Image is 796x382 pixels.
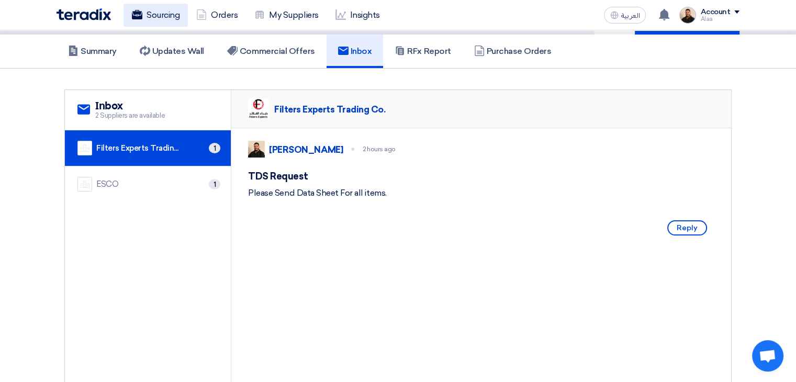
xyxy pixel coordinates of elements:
a: Updates Wall [128,35,216,68]
span: Reply [667,220,707,235]
h5: Updates Wall [140,46,204,57]
img: MAA_1717931611039.JPG [248,141,265,158]
span: 1 [209,179,220,189]
a: RFx Report [383,35,462,68]
div: 2 hours ago [363,144,396,154]
span: 2 Suppliers are available [95,110,165,121]
div: Filters Experts Trading Co. [274,104,385,115]
div: Account [700,8,730,17]
div: Filters Experts Trading Co. [96,142,180,154]
div: Please Send Data Sheet For all items. [248,187,714,199]
h5: Inbox [338,46,372,57]
button: العربية [604,7,646,24]
img: Teradix logo [57,8,111,20]
div: [PERSON_NAME] [269,144,343,155]
img: company-name [77,141,92,155]
h5: Purchase Orders [474,46,552,57]
div: Open chat [752,340,783,372]
a: Inbox [327,35,384,68]
div: ESCO [96,178,118,190]
h5: RFx Report [395,46,451,57]
a: My Suppliers [246,4,327,27]
a: Summary [57,35,128,68]
a: Sourcing [124,4,188,27]
h5: TDS Request [248,170,714,183]
h5: Summary [68,46,117,57]
span: 1 [209,143,220,153]
a: Purchase Orders [463,35,563,68]
a: Orders [188,4,246,27]
img: MAA_1717931611039.JPG [679,7,696,24]
img: company-name [77,177,92,192]
a: Insights [327,4,388,27]
h5: Commercial Offers [227,46,315,57]
a: Commercial Offers [216,35,327,68]
div: Alaa [700,16,739,22]
span: العربية [621,12,640,19]
h2: Inbox [95,100,165,113]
